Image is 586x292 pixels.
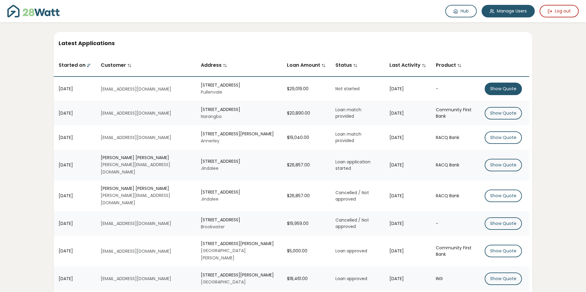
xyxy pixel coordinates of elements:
[436,245,475,258] div: Community First Bank
[485,83,522,95] button: Show Quote
[335,217,369,230] span: Cancelled / Not approved
[201,106,277,113] div: [STREET_ADDRESS]
[201,279,246,285] small: [GEOGRAPHIC_DATA]
[335,276,367,282] span: Loan approved
[287,134,326,141] div: $19,040.00
[389,220,426,227] div: [DATE]
[389,276,426,282] div: [DATE]
[485,131,522,144] button: Show Quote
[335,62,357,69] span: Status
[201,131,277,137] div: [STREET_ADDRESS][PERSON_NAME]
[101,155,191,161] div: [PERSON_NAME] [PERSON_NAME]
[335,107,361,119] span: Loan match provided
[101,134,171,141] small: [EMAIL_ADDRESS][DOMAIN_NAME]
[485,245,522,257] button: Show Quote
[436,86,475,92] div: -
[287,86,326,92] div: $29,019.00
[485,107,522,119] button: Show Quote
[101,276,171,282] small: [EMAIL_ADDRESS][DOMAIN_NAME]
[540,5,579,17] button: Log out
[335,190,369,202] span: Cancelled / Not approved
[201,113,222,119] small: Narangba
[335,248,367,254] span: Loan approved
[287,110,326,116] div: $20,890.00
[7,5,60,17] img: 28Watt
[101,110,171,116] small: [EMAIL_ADDRESS][DOMAIN_NAME]
[201,196,219,202] small: Jindalee
[389,248,426,254] div: [DATE]
[201,158,277,165] div: [STREET_ADDRESS]
[201,217,277,223] div: [STREET_ADDRESS]
[389,162,426,168] div: [DATE]
[59,220,91,227] div: [DATE]
[59,62,91,69] span: Started on
[287,62,326,69] span: Loan Amount
[436,107,475,119] div: Community First Bank
[436,276,475,282] div: ING
[389,110,426,116] div: [DATE]
[485,159,522,171] button: Show Quote
[201,62,227,69] span: Address
[389,86,426,92] div: [DATE]
[389,193,426,199] div: [DATE]
[436,62,461,69] span: Product
[287,162,326,168] div: $26,857.00
[335,159,371,171] span: Loan application started
[201,82,277,88] div: [STREET_ADDRESS]
[201,240,277,247] div: [STREET_ADDRESS][PERSON_NAME]
[59,276,91,282] div: [DATE]
[335,131,361,144] span: Loan match provided
[101,185,191,192] div: [PERSON_NAME] [PERSON_NAME]
[485,190,522,202] button: Show Quote
[101,86,171,92] small: [EMAIL_ADDRESS][DOMAIN_NAME]
[287,276,326,282] div: $18,461.00
[201,247,246,261] small: [GEOGRAPHIC_DATA][PERSON_NAME]
[287,220,326,227] div: $19,959.00
[101,192,170,206] small: [PERSON_NAME][EMAIL_ADDRESS][DOMAIN_NAME]
[389,134,426,141] div: [DATE]
[436,220,475,227] div: -
[482,5,535,17] a: Manage Users
[485,272,522,285] button: Show Quote
[59,248,91,254] div: [DATE]
[201,89,222,95] small: Pullenvale
[287,248,326,254] div: $5,000.00
[101,162,170,175] small: [PERSON_NAME][EMAIL_ADDRESS][DOMAIN_NAME]
[436,134,475,141] div: RACQ Bank
[59,193,91,199] div: [DATE]
[101,62,132,69] span: Customer
[101,248,171,254] small: [EMAIL_ADDRESS][DOMAIN_NAME]
[101,220,171,226] small: [EMAIL_ADDRESS][DOMAIN_NAME]
[445,5,477,17] a: Hub
[59,86,91,92] div: [DATE]
[59,39,527,47] h5: Latest Applications
[201,224,225,230] small: Brookwater
[335,86,360,92] span: Not started
[201,189,277,195] div: [STREET_ADDRESS]
[201,165,219,171] small: Jindalee
[389,62,426,69] span: Last Activity
[201,138,219,144] small: Annerley
[436,162,475,168] div: RACQ Bank
[287,193,326,199] div: $26,857.00
[436,193,475,199] div: RACQ Bank
[59,110,91,116] div: [DATE]
[59,162,91,168] div: [DATE]
[201,272,277,278] div: [STREET_ADDRESS][PERSON_NAME]
[485,217,522,230] button: Show Quote
[59,134,91,141] div: [DATE]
